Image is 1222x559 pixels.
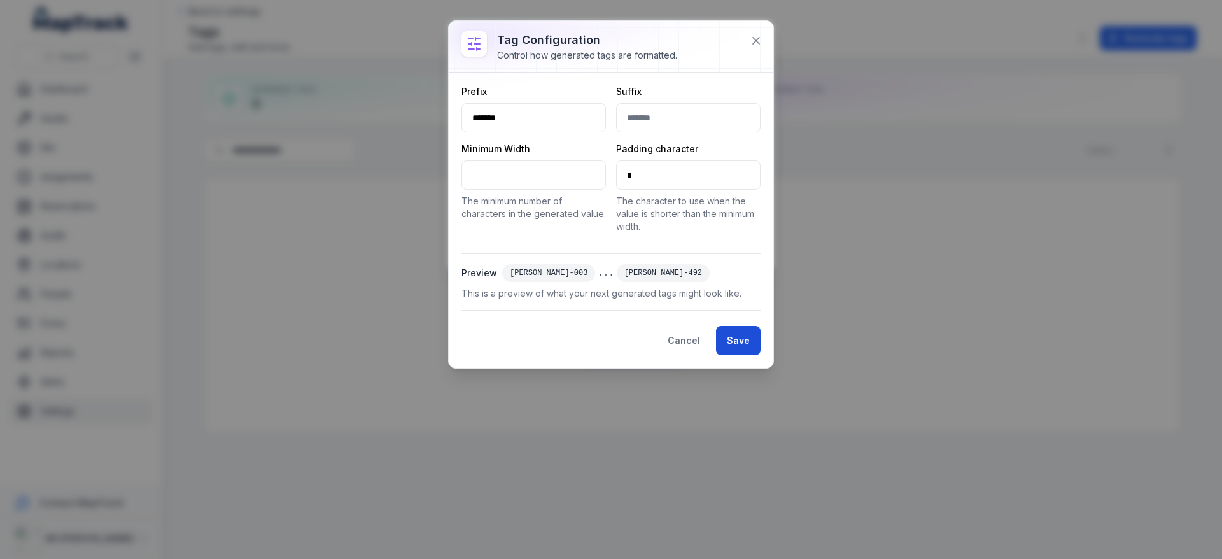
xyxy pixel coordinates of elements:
span: Preview [461,267,502,279]
label: Prefix [461,85,487,98]
div: Control how generated tags are formatted. [497,49,677,62]
div: [PERSON_NAME]-003 [502,264,595,282]
div: [PERSON_NAME]-492 [617,264,710,282]
span: ... [598,267,614,279]
label: Suffix [616,85,642,98]
label: Padding character [616,143,698,155]
label: Minimum Width [461,143,530,155]
p: The minimum number of characters in the generated value. [461,195,606,220]
button: Save [716,326,761,355]
span: This is a preview of what your next generated tags might look like. [461,287,761,300]
button: Cancel [657,326,711,355]
h3: Tag configuration [497,31,677,49]
p: The character to use when the value is shorter than the minimum width. [616,195,761,233]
